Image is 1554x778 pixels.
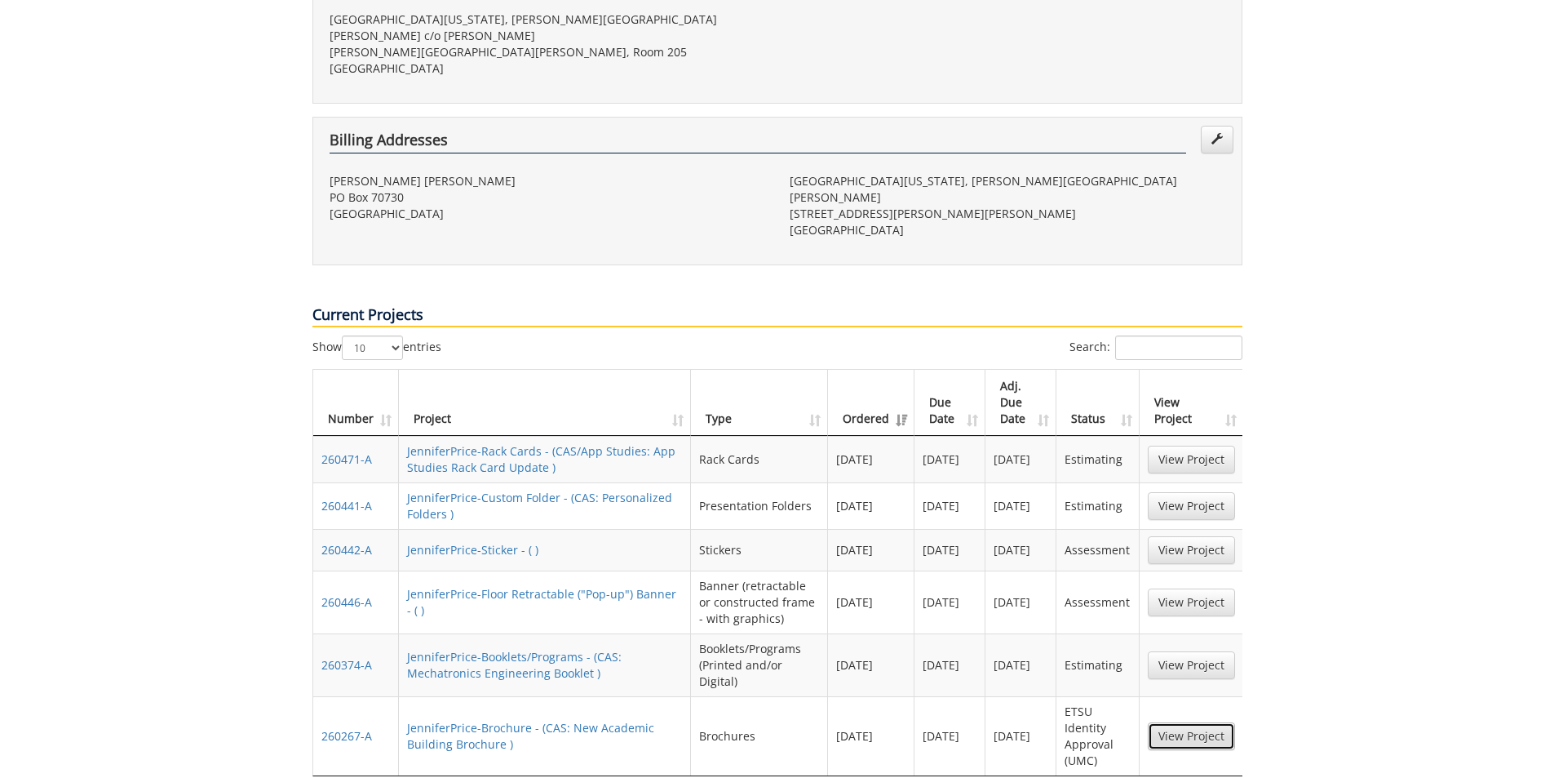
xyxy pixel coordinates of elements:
[321,498,372,513] a: 260441-A
[914,634,986,696] td: [DATE]
[312,305,1242,327] p: Current Projects
[828,370,914,436] th: Ordered: activate to sort column ascending
[985,634,1056,696] td: [DATE]
[407,490,672,522] a: JenniferPrice-Custom Folder - (CAS: Personalized Folders )
[985,482,1056,529] td: [DATE]
[330,44,765,60] p: [PERSON_NAME][GEOGRAPHIC_DATA][PERSON_NAME], Room 205
[321,728,372,744] a: 260267-A
[1056,634,1139,696] td: Estimating
[330,206,765,222] p: [GEOGRAPHIC_DATA]
[407,649,622,681] a: JenniferPrice-Booklets/Programs - (CAS: Mechatronics Engineering Booklet )
[1148,651,1235,679] a: View Project
[985,696,1056,776] td: [DATE]
[321,542,372,558] a: 260442-A
[985,571,1056,634] td: [DATE]
[1148,536,1235,564] a: View Project
[914,436,986,482] td: [DATE]
[828,571,914,634] td: [DATE]
[828,529,914,571] td: [DATE]
[407,720,654,752] a: JenniferPrice-Brochure - (CAS: New Academic Building Brochure )
[321,594,372,610] a: 260446-A
[1056,482,1139,529] td: Estimating
[330,189,765,206] p: PO Box 70730
[1056,529,1139,571] td: Assessment
[985,529,1056,571] td: [DATE]
[691,482,828,529] td: Presentation Folders
[914,482,986,529] td: [DATE]
[1201,126,1233,153] a: Edit Addresses
[321,657,372,673] a: 260374-A
[312,336,441,360] label: Show entries
[985,436,1056,482] td: [DATE]
[985,370,1056,436] th: Adj. Due Date: activate to sort column ascending
[407,542,538,558] a: JenniferPrice-Sticker - ( )
[399,370,691,436] th: Project: activate to sort column ascending
[1148,589,1235,616] a: View Project
[1056,436,1139,482] td: Estimating
[914,370,986,436] th: Due Date: activate to sort column ascending
[1148,446,1235,473] a: View Project
[828,436,914,482] td: [DATE]
[330,173,765,189] p: [PERSON_NAME] [PERSON_NAME]
[1148,722,1235,750] a: View Project
[1115,336,1242,360] input: Search:
[691,529,828,571] td: Stickers
[828,696,914,776] td: [DATE]
[914,571,986,634] td: [DATE]
[407,443,675,475] a: JenniferPrice-Rack Cards - (CAS/App Studies: App Studies Rack Card Update )
[914,529,986,571] td: [DATE]
[790,173,1225,206] p: [GEOGRAPHIC_DATA][US_STATE], [PERSON_NAME][GEOGRAPHIC_DATA][PERSON_NAME]
[828,482,914,529] td: [DATE]
[342,336,403,360] select: Showentries
[691,370,828,436] th: Type: activate to sort column ascending
[790,222,1225,238] p: [GEOGRAPHIC_DATA]
[1056,696,1139,776] td: ETSU Identity Approval (UMC)
[407,586,676,618] a: JenniferPrice-Floor Retractable ("Pop-up") Banner - ( )
[1069,336,1242,360] label: Search:
[330,11,765,44] p: [GEOGRAPHIC_DATA][US_STATE], [PERSON_NAME][GEOGRAPHIC_DATA][PERSON_NAME] c/o [PERSON_NAME]
[691,696,828,776] td: Brochures
[330,60,765,77] p: [GEOGRAPHIC_DATA]
[1148,492,1235,520] a: View Project
[1140,370,1243,436] th: View Project: activate to sort column ascending
[1056,370,1139,436] th: Status: activate to sort column ascending
[828,634,914,696] td: [DATE]
[321,451,372,467] a: 260471-A
[691,571,828,634] td: Banner (retractable or constructed frame - with graphics)
[691,634,828,696] td: Booklets/Programs (Printed and/or Digital)
[313,370,399,436] th: Number: activate to sort column ascending
[691,436,828,482] td: Rack Cards
[790,206,1225,222] p: [STREET_ADDRESS][PERSON_NAME][PERSON_NAME]
[1056,571,1139,634] td: Assessment
[914,696,986,776] td: [DATE]
[330,132,1186,153] h4: Billing Addresses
